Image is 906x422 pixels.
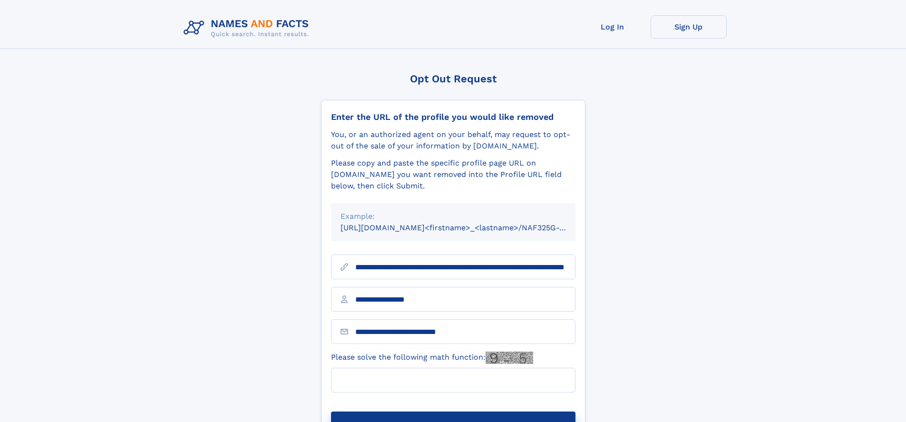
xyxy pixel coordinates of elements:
img: Logo Names and Facts [180,15,317,41]
div: You, or an authorized agent on your behalf, may request to opt-out of the sale of your informatio... [331,129,575,152]
div: Enter the URL of the profile you would like removed [331,112,575,122]
a: Log In [575,15,651,39]
div: Please copy and paste the specific profile page URL on [DOMAIN_NAME] you want removed into the Pr... [331,157,575,192]
div: Example: [341,211,566,222]
label: Please solve the following math function: [331,352,533,364]
a: Sign Up [651,15,727,39]
div: Opt Out Request [321,73,585,85]
small: [URL][DOMAIN_NAME]<firstname>_<lastname>/NAF325G-xxxxxxxx [341,223,594,232]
